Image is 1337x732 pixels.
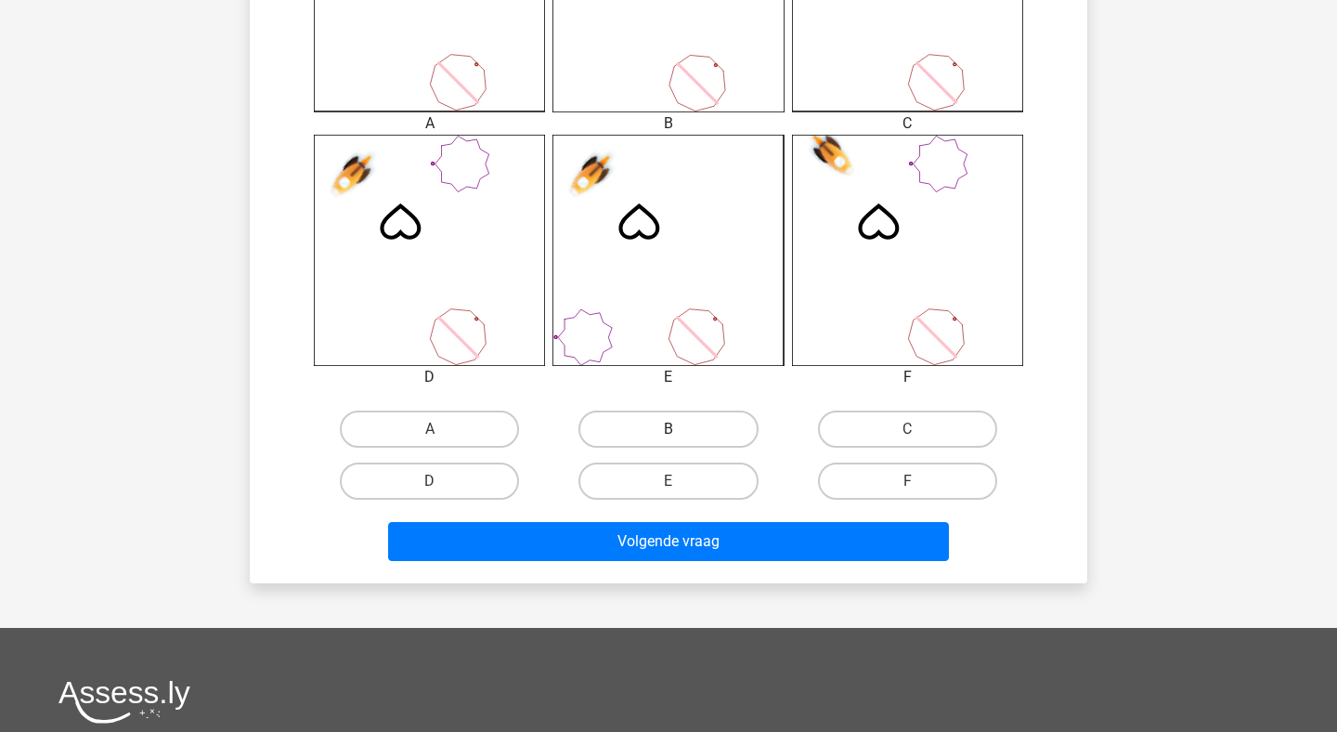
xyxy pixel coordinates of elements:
label: B [578,411,758,448]
label: C [818,411,997,448]
img: Assessly logo [58,680,190,724]
div: A [300,112,559,135]
div: C [778,112,1037,135]
div: B [539,112,798,135]
div: E [539,366,798,388]
div: F [778,366,1037,388]
label: F [818,463,997,500]
button: Volgende vraag [388,522,950,561]
div: D [300,366,559,388]
label: E [578,463,758,500]
label: A [340,411,519,448]
label: D [340,463,519,500]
